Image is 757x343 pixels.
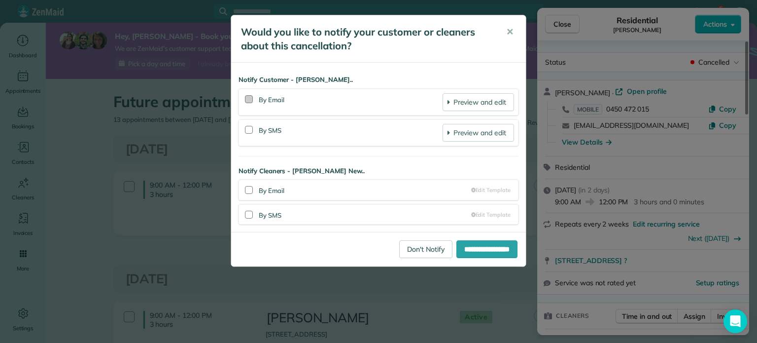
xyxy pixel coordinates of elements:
strong: Notify Customer - [PERSON_NAME].. [239,75,518,85]
a: Edit Template [471,186,511,194]
div: By SMS [259,124,443,142]
a: Preview and edit [443,93,514,111]
span: ✕ [506,26,514,38]
div: By Email [259,93,443,111]
div: Open Intercom Messenger [723,309,747,333]
a: Edit Template [471,211,511,219]
a: Preview and edit [443,124,514,142]
div: By Email [259,184,471,196]
h5: Would you like to notify your customer or cleaners about this cancellation? [241,25,492,53]
a: Don't Notify [399,240,452,258]
strong: Notify Cleaners - [PERSON_NAME] New.. [239,166,518,176]
div: By SMS [259,209,471,221]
